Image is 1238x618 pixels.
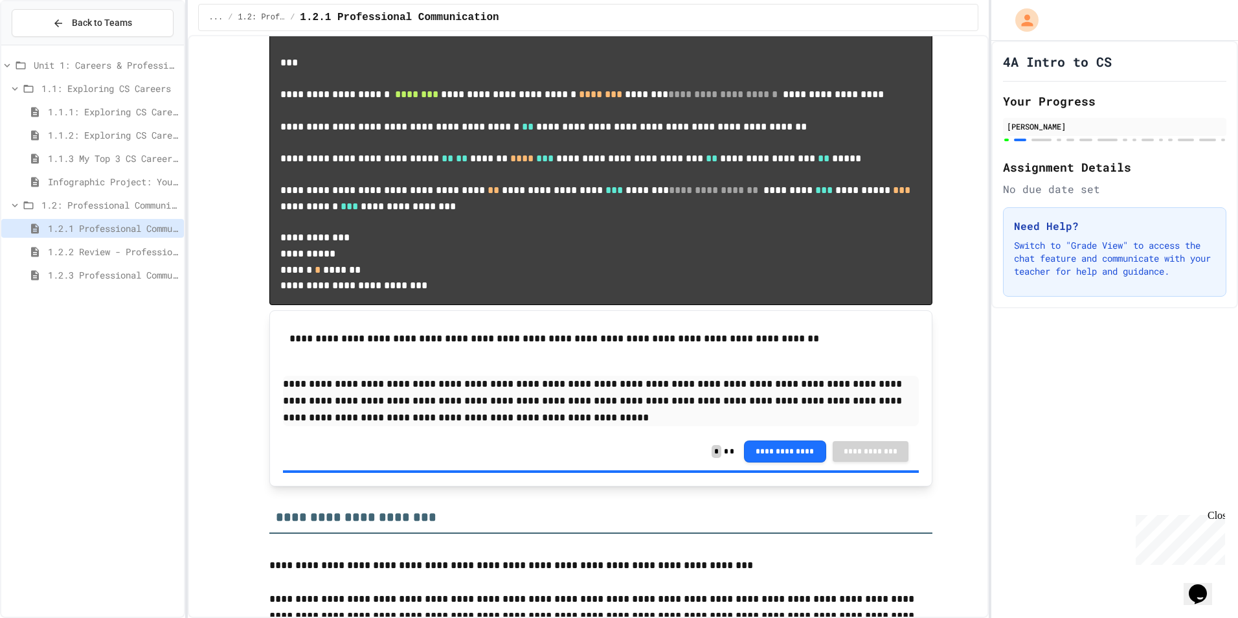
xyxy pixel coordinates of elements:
[228,12,232,23] span: /
[290,12,295,23] span: /
[48,105,179,119] span: 1.1.1: Exploring CS Careers
[48,175,179,189] span: Infographic Project: Your favorite CS
[300,10,499,25] span: 1.2.1 Professional Communication
[48,152,179,165] span: 1.1.3 My Top 3 CS Careers!
[41,198,179,212] span: 1.2: Professional Communication
[48,245,179,258] span: 1.2.2 Review - Professional Communication
[48,128,179,142] span: 1.1.2: Exploring CS Careers - Review
[1002,5,1042,35] div: My Account
[34,58,179,72] span: Unit 1: Careers & Professionalism
[48,268,179,282] span: 1.2.3 Professional Communication Challenge
[1003,158,1226,176] h2: Assignment Details
[1003,52,1112,71] h1: 4A Intro to CS
[238,12,285,23] span: 1.2: Professional Communication
[1014,239,1215,278] p: Switch to "Grade View" to access the chat feature and communicate with your teacher for help and ...
[1007,120,1222,132] div: [PERSON_NAME]
[1014,218,1215,234] h3: Need Help?
[1131,510,1225,565] iframe: chat widget
[1003,92,1226,110] h2: Your Progress
[72,16,132,30] span: Back to Teams
[5,5,89,82] div: Chat with us now!Close
[1184,566,1225,605] iframe: chat widget
[1003,181,1226,197] div: No due date set
[209,12,223,23] span: ...
[48,222,179,235] span: 1.2.1 Professional Communication
[41,82,179,95] span: 1.1: Exploring CS Careers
